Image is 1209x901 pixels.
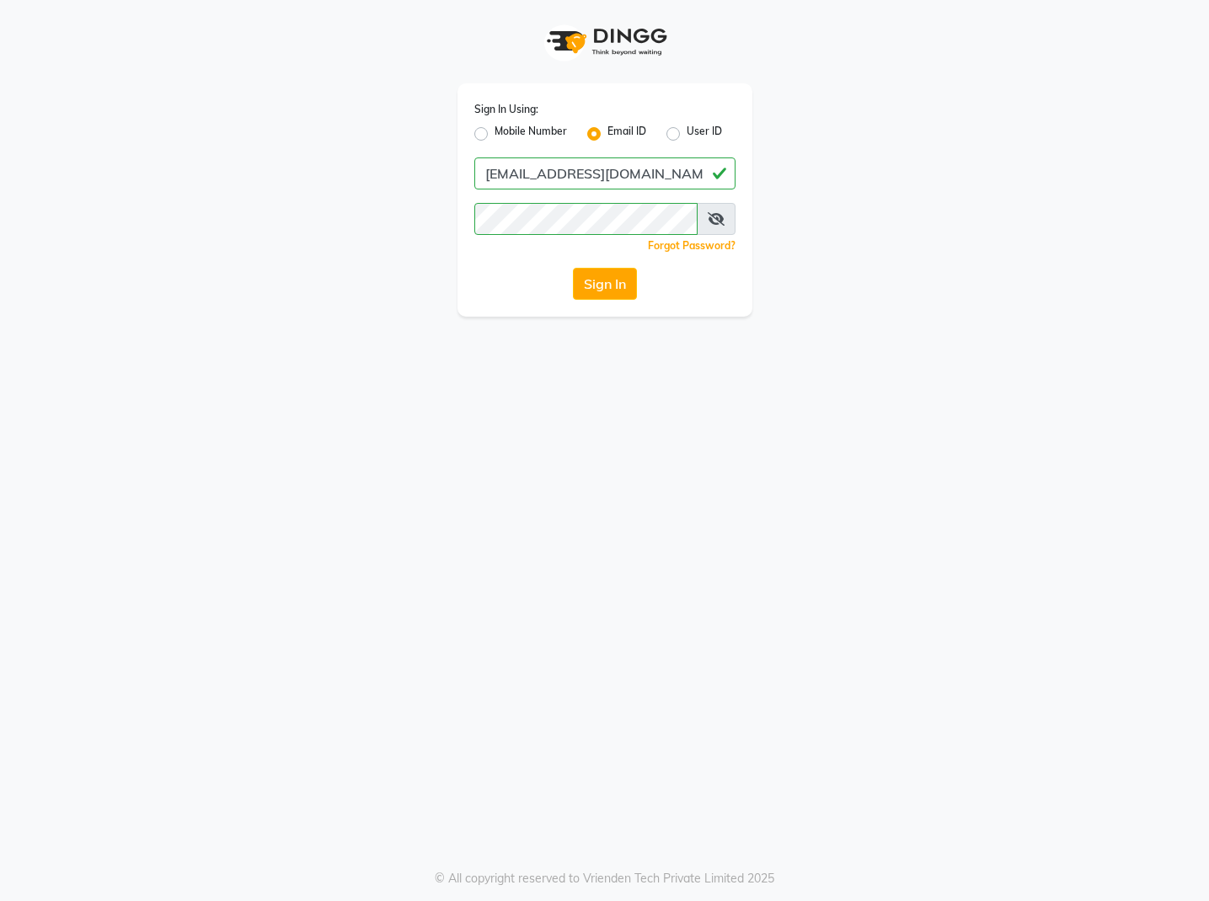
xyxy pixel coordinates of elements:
[474,102,538,117] label: Sign In Using:
[474,157,736,189] input: Username
[607,124,646,144] label: Email ID
[495,124,567,144] label: Mobile Number
[687,124,722,144] label: User ID
[648,239,736,252] a: Forgot Password?
[538,17,672,67] img: logo1.svg
[573,268,637,300] button: Sign In
[474,203,698,235] input: Username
